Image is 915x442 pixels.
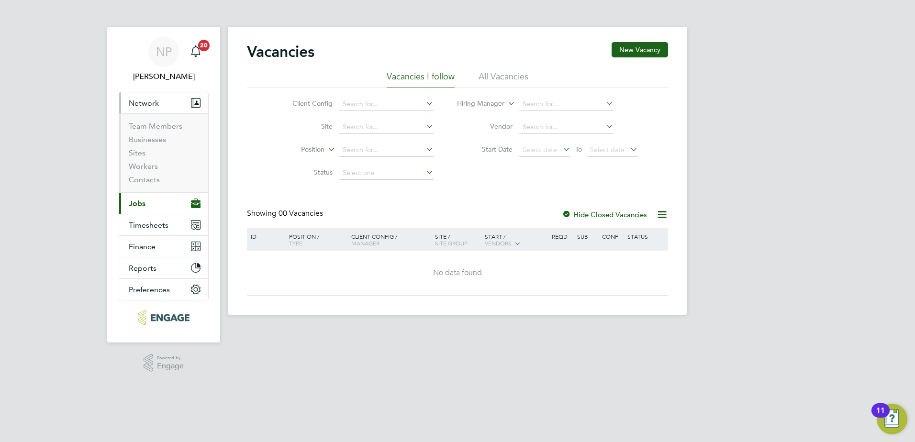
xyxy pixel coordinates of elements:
[482,228,549,252] div: Start /
[119,257,208,278] button: Reports
[186,36,205,67] a: 20
[590,145,625,154] span: Select date
[351,239,379,247] span: Manager
[119,310,209,325] a: Go to home page
[129,148,145,157] a: Sites
[339,144,434,157] input: Search for...
[129,264,156,273] span: Reports
[279,209,323,218] span: 00 Vacancies
[278,122,333,131] label: Site
[612,42,668,57] button: New Vacancy
[129,175,160,184] a: Contacts
[349,228,433,251] div: Client Config /
[138,310,189,325] img: konnectrecruit-logo-retina.png
[433,228,483,251] div: Site /
[129,135,166,144] a: Businesses
[119,193,208,214] button: Jobs
[129,199,145,208] span: Jobs
[198,40,210,51] span: 20
[519,98,614,111] input: Search for...
[876,410,885,423] div: 11
[119,214,208,235] button: Timesheets
[387,71,455,88] li: Vacancies I follow
[269,145,324,155] label: Position
[119,36,209,82] a: NP[PERSON_NAME]
[289,239,302,247] span: Type
[129,221,168,230] span: Timesheets
[479,71,528,88] li: All Vacancies
[278,168,333,177] label: Status
[129,99,159,108] span: Network
[877,404,907,434] button: Open Resource Center, 11 new notifications
[129,285,170,294] span: Preferences
[449,99,504,109] label: Hiring Manager
[339,166,434,180] input: Select one
[248,268,667,278] div: No data found
[572,143,585,155] span: To
[247,42,314,61] h2: Vacancies
[129,122,182,131] a: Team Members
[157,354,184,362] span: Powered by
[129,242,156,251] span: Finance
[562,210,647,219] label: Hide Closed Vacancies
[519,121,614,134] input: Search for...
[144,354,184,372] a: Powered byEngage
[282,228,349,251] div: Position /
[107,27,220,343] nav: Main navigation
[156,45,172,58] span: NP
[457,122,513,131] label: Vendor
[523,145,557,154] span: Select date
[119,92,208,113] button: Network
[119,236,208,257] button: Finance
[157,362,184,370] span: Engage
[600,228,625,244] div: Conf
[625,228,667,244] div: Status
[119,113,208,192] div: Network
[485,239,512,247] span: Vendors
[339,121,434,134] input: Search for...
[129,162,158,171] a: Workers
[278,99,333,108] label: Client Config
[457,145,513,154] label: Start Date
[119,71,209,82] span: Nick Plumridge
[119,279,208,300] button: Preferences
[339,98,434,111] input: Search for...
[248,228,282,244] div: ID
[575,228,600,244] div: Sub
[247,209,325,219] div: Showing
[435,239,468,247] span: Site Group
[549,228,574,244] div: Reqd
